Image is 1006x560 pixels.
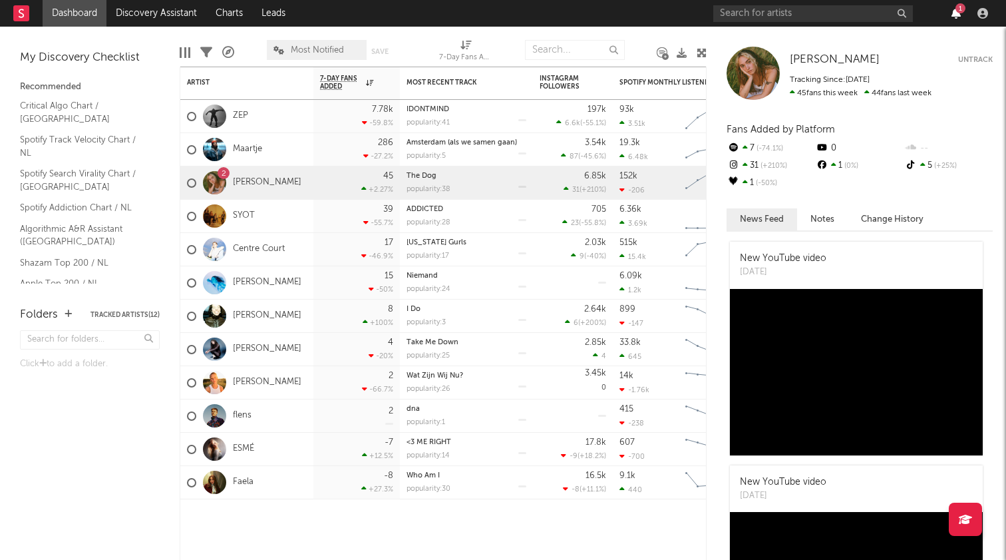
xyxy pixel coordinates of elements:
[619,305,635,314] div: 899
[407,152,446,160] div: popularity: 5
[679,100,739,133] svg: Chart title
[20,356,160,372] div: Click to add a folder.
[20,166,146,194] a: Spotify Search Virality Chart / [GEOGRAPHIC_DATA]
[20,256,146,270] a: Shazam Top 200 / NL
[619,252,646,261] div: 15.4k
[713,5,913,22] input: Search for artists
[383,205,393,214] div: 39
[842,162,858,170] span: 0 %
[619,186,645,194] div: -206
[932,162,957,170] span: +25 %
[570,153,578,160] span: 87
[619,405,633,414] div: 415
[407,172,436,180] a: The Dog
[363,218,393,227] div: -55.7 %
[740,266,826,279] div: [DATE]
[407,352,450,360] div: popularity: 25
[20,222,146,249] a: Algorithmic A&R Assistant ([GEOGRAPHIC_DATA])
[679,400,739,433] svg: Chart title
[679,300,739,333] svg: Chart title
[679,266,739,300] svg: Chart title
[407,472,440,479] a: Who Am I
[679,333,739,366] svg: Chart title
[582,120,604,127] span: -55.1 %
[407,272,438,280] a: Niemand
[90,312,160,318] button: Tracked Artists(12)
[233,177,301,188] a: [PERSON_NAME]
[407,206,526,213] div: ADDICTED
[407,172,526,180] div: The Dog
[407,306,526,313] div: I Do
[384,471,393,480] div: -8
[790,53,880,67] a: [PERSON_NAME]
[619,172,637,180] div: 152k
[407,406,420,413] a: dna
[407,439,451,446] a: <3 ME RIGHT
[540,366,606,399] div: 0
[585,338,606,347] div: 2.85k
[727,140,815,157] div: 7
[585,369,606,378] div: 3.45k
[378,139,393,147] div: 286
[407,319,446,326] div: popularity: 3
[233,210,255,222] a: SYOT
[371,48,389,55] button: Save
[584,305,606,314] div: 2.64k
[233,277,301,288] a: [PERSON_NAME]
[727,174,815,192] div: 1
[586,471,606,480] div: 16.5k
[385,272,393,280] div: 15
[180,33,190,72] div: Edit Columns
[187,79,287,87] div: Artist
[582,186,604,194] span: +210 %
[582,486,604,493] span: +11.1 %
[619,419,644,427] div: -238
[525,40,625,60] input: Search...
[407,406,526,413] div: dna
[904,157,993,174] div: 5
[565,120,580,127] span: 6.6k
[679,433,739,466] svg: Chart title
[407,272,526,280] div: Niemand
[389,407,393,416] div: 2
[407,306,420,313] a: I Do
[619,319,643,328] div: -147
[361,485,393,493] div: +27.3 %
[619,139,640,147] div: 19.3k
[619,205,641,214] div: 6.36k
[222,33,234,72] div: A&R Pipeline
[407,419,445,426] div: popularity: 1
[372,105,393,114] div: 7.78k
[407,106,449,113] a: IDONTMIND
[679,233,739,266] svg: Chart title
[958,53,993,67] button: Untrack
[740,475,826,489] div: New YouTube video
[407,286,450,293] div: popularity: 24
[291,46,344,55] span: Most Notified
[571,220,579,227] span: 23
[619,105,634,114] div: 93k
[790,89,931,97] span: 44 fans last week
[407,139,517,146] a: Amsterdam (als we samen gaan)
[619,471,635,480] div: 9.1k
[619,438,635,447] div: 607
[407,472,526,479] div: Who Am I
[540,75,586,91] div: Instagram Followers
[407,106,526,113] div: IDONTMIND
[740,489,826,503] div: [DATE]
[758,162,787,170] span: +210 %
[679,466,739,499] svg: Chart title
[407,372,526,380] div: Wat Zijn Wij Nu?
[20,99,146,126] a: Critical Algo Chart / [GEOGRAPHIC_DATA]
[580,320,604,327] span: +200 %
[233,310,301,322] a: [PERSON_NAME]
[585,238,606,247] div: 2.03k
[619,79,719,87] div: Spotify Monthly Listeners
[580,153,604,160] span: -45.6 %
[20,330,160,350] input: Search for folders...
[619,386,649,394] div: -1.76k
[815,157,904,174] div: 1
[619,219,647,228] div: 3.69k
[407,439,526,446] div: <3 ME RIGHT
[362,451,393,460] div: +12.5 %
